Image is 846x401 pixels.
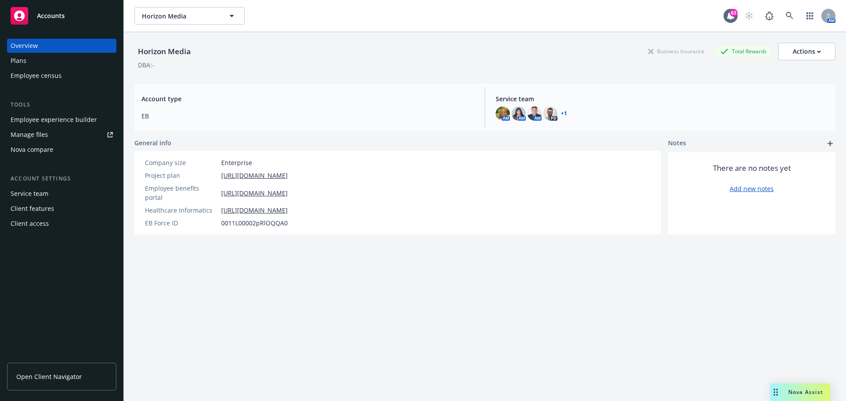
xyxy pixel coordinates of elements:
[134,46,194,57] div: Horizon Media
[7,54,116,68] a: Plans
[801,7,819,25] a: Switch app
[16,372,82,381] span: Open Client Navigator
[740,7,758,25] a: Start snowing
[141,94,474,103] span: Account type
[7,187,116,201] a: Service team
[7,202,116,216] a: Client features
[11,143,53,157] div: Nova compare
[496,94,828,103] span: Service team
[7,69,116,83] a: Employee census
[770,383,830,401] button: Nova Assist
[7,174,116,183] div: Account settings
[11,113,97,127] div: Employee experience builder
[221,218,288,228] span: 0011L00002pRlOQQA0
[11,128,48,142] div: Manage files
[770,383,781,401] div: Drag to move
[221,171,288,180] a: [URL][DOMAIN_NAME]
[781,7,798,25] a: Search
[7,217,116,231] a: Client access
[496,107,510,121] img: photo
[644,46,709,57] div: Business Insurance
[713,163,791,173] span: There are no notes yet
[221,206,288,215] a: [URL][DOMAIN_NAME]
[730,9,738,17] div: 63
[561,111,567,116] a: +1
[730,184,774,193] a: Add new notes
[668,138,686,149] span: Notes
[7,100,116,109] div: Tools
[221,188,288,198] a: [URL][DOMAIN_NAME]
[543,107,557,121] img: photo
[138,60,154,70] div: DBA: -
[512,107,526,121] img: photo
[145,184,218,202] div: Employee benefits portal
[7,143,116,157] a: Nova compare
[7,39,116,53] a: Overview
[11,187,48,201] div: Service team
[7,128,116,142] a: Manage files
[142,11,218,21] span: Horizon Media
[145,218,218,228] div: EB Force ID
[11,202,54,216] div: Client features
[11,54,26,68] div: Plans
[221,158,252,167] span: Enterprise
[11,39,38,53] div: Overview
[825,138,835,149] a: add
[7,4,116,28] a: Accounts
[527,107,542,121] img: photo
[7,113,116,127] a: Employee experience builder
[145,158,218,167] div: Company size
[716,46,771,57] div: Total Rewards
[134,138,171,147] span: General info
[145,206,218,215] div: Healthcare Informatics
[141,111,474,121] span: EB
[37,12,65,19] span: Accounts
[145,171,218,180] div: Project plan
[11,217,49,231] div: Client access
[134,7,245,25] button: Horizon Media
[788,388,823,396] span: Nova Assist
[761,7,778,25] a: Report a Bug
[778,43,835,60] button: Actions
[11,69,62,83] div: Employee census
[793,43,821,60] div: Actions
